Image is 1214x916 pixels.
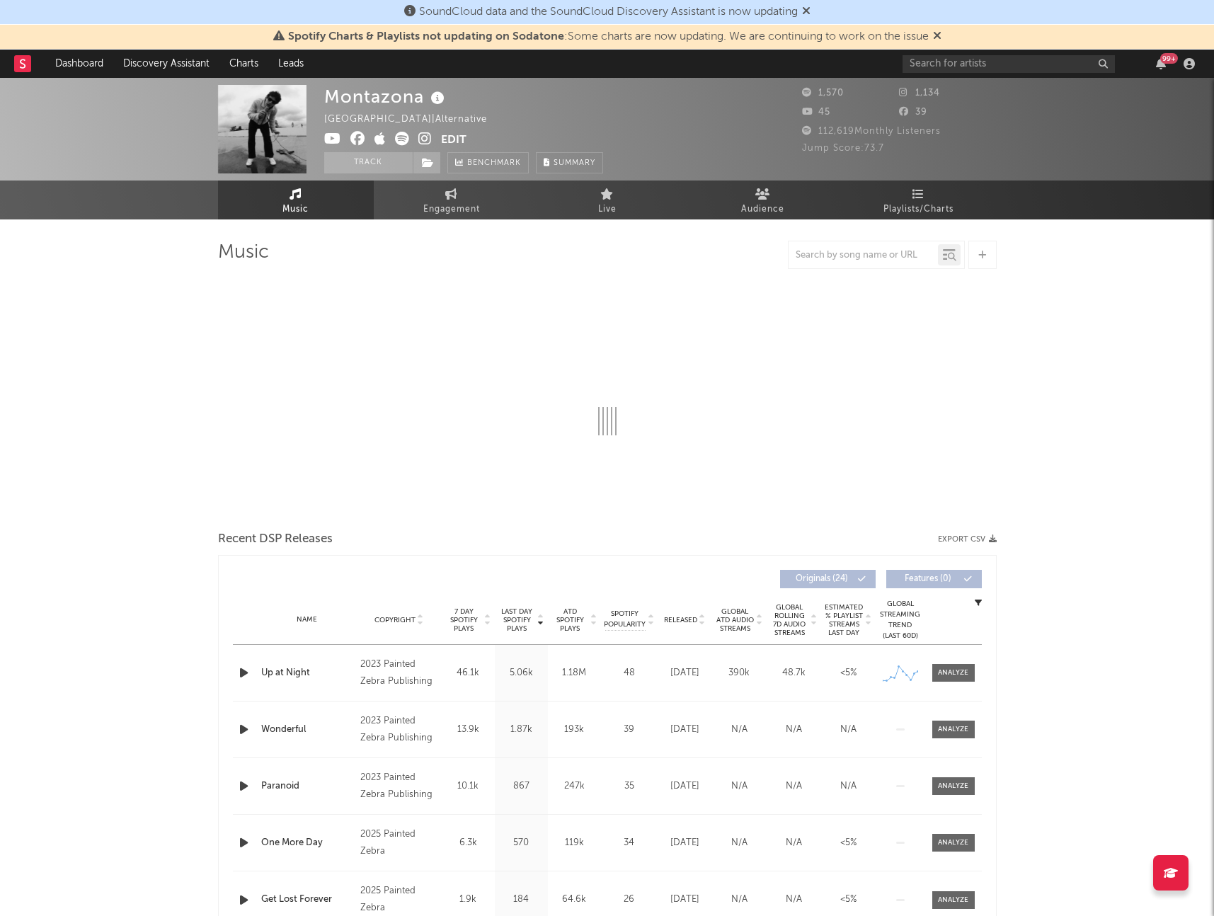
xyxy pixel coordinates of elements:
[770,779,818,794] div: N/A
[551,893,597,907] div: 64.6k
[605,779,654,794] div: 35
[899,108,927,117] span: 39
[551,779,597,794] div: 247k
[261,614,354,625] div: Name
[261,893,354,907] a: Get Lost Forever
[883,201,954,218] span: Playlists/Charts
[716,607,755,633] span: Global ATD Audio Streams
[445,779,491,794] div: 10.1k
[551,723,597,737] div: 193k
[879,599,922,641] div: Global Streaming Trend (Last 60D)
[605,666,654,680] div: 48
[604,609,646,630] span: Spotify Popularity
[716,666,763,680] div: 390k
[441,132,466,149] button: Edit
[886,570,982,588] button: Features(0)
[445,666,491,680] div: 46.1k
[685,181,841,219] a: Audience
[536,152,603,173] button: Summary
[661,779,709,794] div: [DATE]
[841,181,997,219] a: Playlists/Charts
[802,88,844,98] span: 1,570
[467,155,521,172] span: Benchmark
[324,111,503,128] div: [GEOGRAPHIC_DATA] | Alternative
[1156,58,1166,69] button: 99+
[933,31,941,42] span: Dismiss
[802,144,884,153] span: Jump Score: 73.7
[661,723,709,737] div: [DATE]
[825,723,872,737] div: N/A
[498,723,544,737] div: 1.87k
[218,531,333,548] span: Recent DSP Releases
[445,836,491,850] div: 6.3k
[825,666,872,680] div: <5%
[716,723,763,737] div: N/A
[780,570,876,588] button: Originals(24)
[716,779,763,794] div: N/A
[360,769,437,803] div: 2023 Painted Zebra Publishing
[825,836,872,850] div: <5%
[802,108,830,117] span: 45
[802,127,941,136] span: 112,619 Monthly Listeners
[360,656,437,690] div: 2023 Painted Zebra Publishing
[45,50,113,78] a: Dashboard
[360,826,437,860] div: 2025 Painted Zebra
[445,893,491,907] div: 1.9k
[423,201,480,218] span: Engagement
[419,6,798,18] span: SoundCloud data and the SoundCloud Discovery Assistant is now updating
[661,666,709,680] div: [DATE]
[605,723,654,737] div: 39
[261,779,354,794] a: Paranoid
[770,666,818,680] div: 48.7k
[447,152,529,173] a: Benchmark
[903,55,1115,73] input: Search for artists
[288,31,564,42] span: Spotify Charts & Playlists not updating on Sodatone
[661,836,709,850] div: [DATE]
[282,201,309,218] span: Music
[598,201,617,218] span: Live
[825,893,872,907] div: <5%
[261,666,354,680] a: Up at Night
[938,535,997,544] button: Export CSV
[554,159,595,167] span: Summary
[899,88,940,98] span: 1,134
[268,50,314,78] a: Leads
[445,607,483,633] span: 7 Day Spotify Plays
[789,575,854,583] span: Originals ( 24 )
[770,603,809,637] span: Global Rolling 7D Audio Streams
[360,713,437,747] div: 2023 Painted Zebra Publishing
[605,836,654,850] div: 34
[288,31,929,42] span: : Some charts are now updating. We are continuing to work on the issue
[770,836,818,850] div: N/A
[551,666,597,680] div: 1.18M
[498,666,544,680] div: 5.06k
[498,779,544,794] div: 867
[1160,53,1178,64] div: 99 +
[551,607,589,633] span: ATD Spotify Plays
[770,893,818,907] div: N/A
[324,152,413,173] button: Track
[825,779,872,794] div: N/A
[261,836,354,850] a: One More Day
[895,575,961,583] span: Features ( 0 )
[529,181,685,219] a: Live
[716,893,763,907] div: N/A
[374,181,529,219] a: Engagement
[498,607,536,633] span: Last Day Spotify Plays
[219,50,268,78] a: Charts
[261,723,354,737] a: Wonderful
[605,893,654,907] div: 26
[498,893,544,907] div: 184
[664,616,697,624] span: Released
[498,836,544,850] div: 570
[789,250,938,261] input: Search by song name or URL
[551,836,597,850] div: 119k
[324,85,448,108] div: Montazona
[374,616,416,624] span: Copyright
[113,50,219,78] a: Discovery Assistant
[716,836,763,850] div: N/A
